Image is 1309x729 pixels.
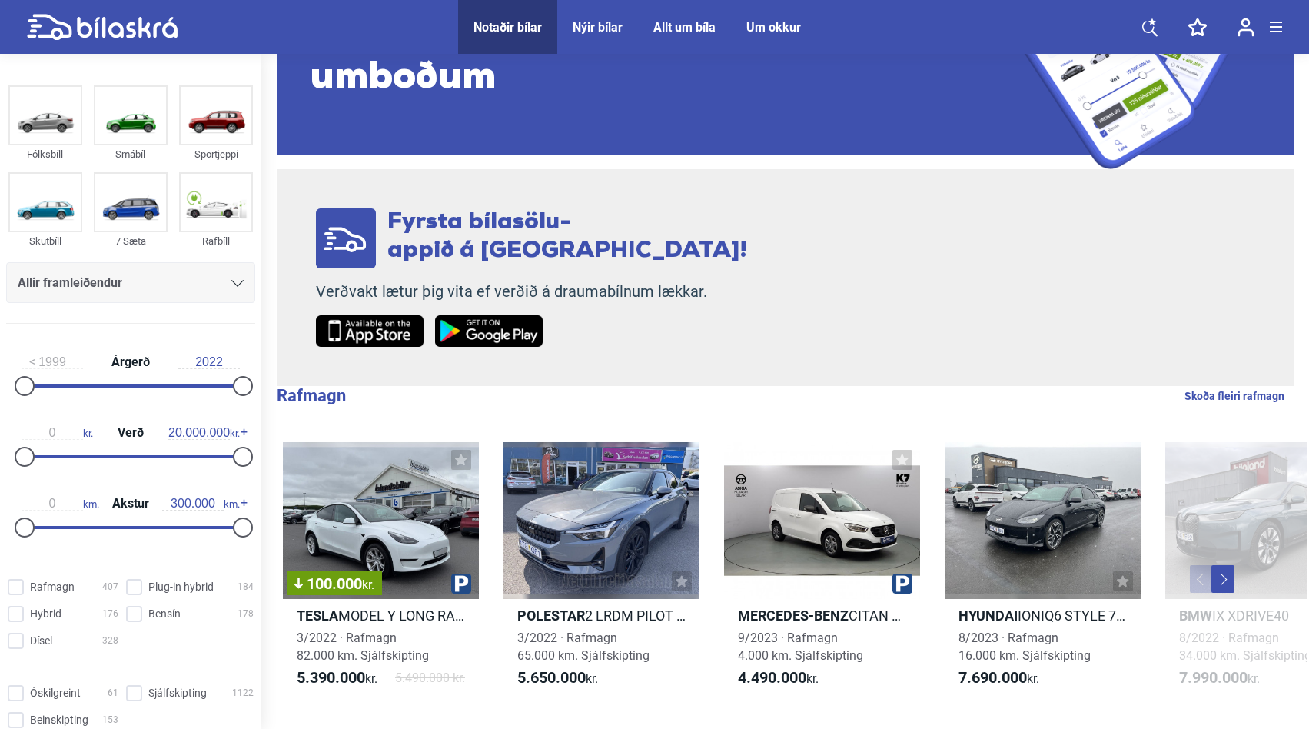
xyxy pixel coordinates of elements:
span: Bensín [148,606,181,622]
span: 178 [238,606,254,622]
b: Hyundai [958,607,1018,624]
span: 176 [102,606,118,622]
h2: MODEL Y LONG RANGE [283,607,479,624]
span: 5.490.000 kr. [395,669,465,687]
span: Plug-in hybrid [148,579,214,595]
span: kr. [958,669,1039,687]
span: 184 [238,579,254,595]
div: Skutbíll [8,232,82,250]
button: Next [1211,565,1234,593]
span: km. [22,497,99,511]
span: Akstur [108,498,153,510]
a: Mercedes-BenzCITAN E MILLILANGUR BUSINESS9/2023 · Rafmagn4.000 km. Sjálfskipting4.490.000kr. [724,433,920,710]
h2: 2 LRDM PILOT PLUS [503,607,699,624]
b: 5.390.000 [297,668,365,687]
b: 4.490.000 [738,668,806,687]
button: Previous [1190,565,1213,593]
span: kr. [1179,669,1260,687]
span: kr. [517,669,598,687]
span: Sjálfskipting [148,685,207,701]
span: Dísel [30,633,52,649]
img: user-login.svg [1238,18,1254,37]
b: 7.990.000 [1179,668,1248,687]
h2: CITAN E MILLILANGUR BUSINESS [724,607,920,624]
span: Hybrid [30,606,61,622]
span: Leitarvél nýrra bíla frá öllum umboðum [311,9,971,102]
span: kr. [738,669,819,687]
p: Verðvakt lætur þig vita ef verðið á draumabílnum lækkar. [316,282,747,301]
div: 7 Sæta [94,232,168,250]
span: 61 [108,685,118,701]
a: Skoða fleiri rafmagn [1184,386,1284,406]
a: HyundaiIONIQ6 STYLE 77KWH8/2023 · Rafmagn16.000 km. Sjálfskipting7.690.000kr. [945,433,1141,710]
span: km. [162,497,240,511]
a: Notaðir bílar [473,20,542,35]
span: Allir framleiðendur [18,272,122,294]
div: Smábíl [94,145,168,163]
div: Fólksbíll [8,145,82,163]
span: 328 [102,633,118,649]
span: kr. [297,669,377,687]
b: 7.690.000 [958,668,1027,687]
span: Óskilgreint [30,685,81,701]
span: kr. [168,426,240,440]
span: kr. [22,426,93,440]
a: Nýir bílar [573,20,623,35]
span: 3/2022 · Rafmagn 82.000 km. Sjálfskipting [297,631,429,663]
span: Verð [114,427,148,439]
span: kr. [362,578,374,592]
a: 100.000kr.TeslaMODEL Y LONG RANGE3/2022 · Rafmagn82.000 km. Sjálfskipting5.390.000kr.5.490.000 kr. [283,433,479,710]
span: 3/2022 · Rafmagn 65.000 km. Sjálfskipting [517,631,650,663]
a: Polestar2 LRDM PILOT PLUS3/2022 · Rafmagn65.000 km. Sjálfskipting5.650.000kr. [503,433,699,710]
span: Rafmagn [30,579,75,595]
a: Allt um bíla [653,20,716,35]
div: Rafbíll [179,232,253,250]
h2: IONIQ6 STYLE 77KWH [945,607,1141,624]
span: Beinskipting [30,712,88,728]
span: 153 [102,712,118,728]
b: 5.650.000 [517,668,586,687]
div: Sportjeppi [179,145,253,163]
b: Mercedes-Benz [738,607,849,624]
span: 407 [102,579,118,595]
span: Fyrsta bílasölu- appið á [GEOGRAPHIC_DATA]! [387,211,747,263]
span: Árgerð [108,356,154,368]
span: 9/2023 · Rafmagn 4.000 km. Sjálfskipting [738,631,863,663]
b: Rafmagn [277,386,346,405]
span: 100.000 [294,576,374,591]
b: Polestar [517,607,585,624]
a: Um okkur [746,20,801,35]
b: Tesla [297,607,338,624]
b: BMW [1179,607,1212,624]
span: 8/2023 · Rafmagn 16.000 km. Sjálfskipting [958,631,1091,663]
span: 1122 [232,685,254,701]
